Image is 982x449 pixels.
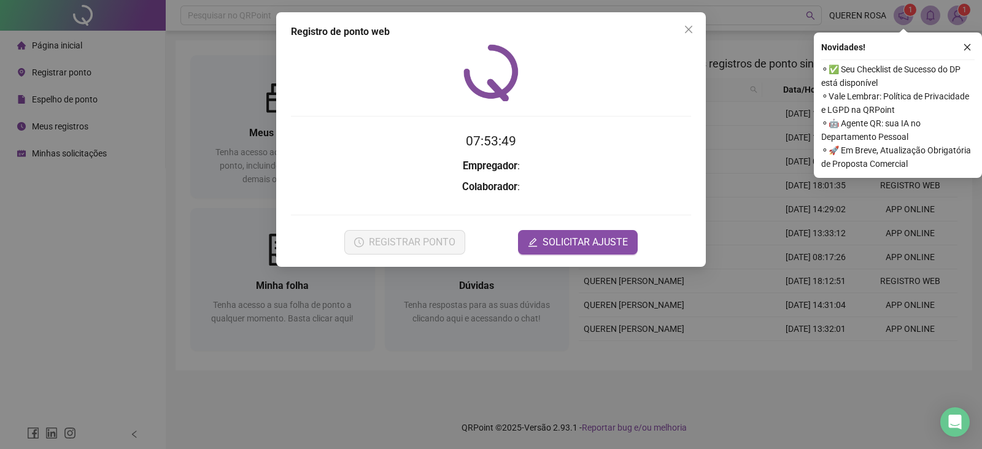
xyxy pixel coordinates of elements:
button: REGISTRAR PONTO [344,230,465,255]
strong: Colaborador [462,181,517,193]
span: ⚬ Vale Lembrar: Política de Privacidade e LGPD na QRPoint [821,90,975,117]
div: Registro de ponto web [291,25,691,39]
h3: : [291,179,691,195]
button: editSOLICITAR AJUSTE [518,230,638,255]
span: ⚬ 🚀 Em Breve, Atualização Obrigatória de Proposta Comercial [821,144,975,171]
time: 07:53:49 [466,134,516,148]
div: Open Intercom Messenger [940,407,970,437]
button: Close [679,20,698,39]
span: ⚬ ✅ Seu Checklist de Sucesso do DP está disponível [821,63,975,90]
span: close [684,25,694,34]
span: close [963,43,972,52]
span: ⚬ 🤖 Agente QR: sua IA no Departamento Pessoal [821,117,975,144]
span: SOLICITAR AJUSTE [543,235,628,250]
strong: Empregador [463,160,517,172]
span: edit [528,237,538,247]
span: Novidades ! [821,40,865,54]
h3: : [291,158,691,174]
img: QRPoint [463,44,519,101]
